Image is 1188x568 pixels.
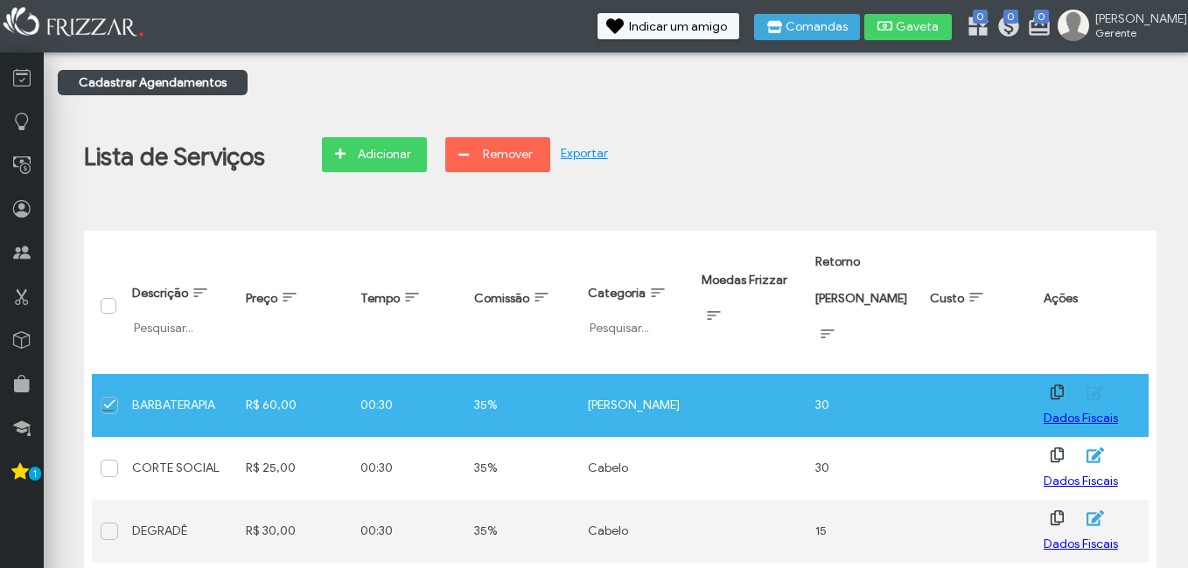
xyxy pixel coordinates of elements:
span: Gerente [1095,26,1174,39]
input: Pesquisar... [132,319,228,336]
span: ui-button [1056,442,1058,468]
button: ui-button [1080,379,1106,405]
th: Retorno em dias: activate to sort column ascending [807,239,920,374]
button: Adicionar [322,137,427,172]
span: Preço [246,291,277,306]
span: 1 [29,467,41,481]
div: R$ 30,00 [246,523,342,538]
button: Dados Fiscais [1044,531,1118,558]
div: 00:30 [360,398,457,412]
div: DEGRADÊ [132,523,228,538]
h1: Lista de Serviços [84,142,265,172]
div: R$ 60,00 [246,398,342,412]
span: Custo [930,291,964,306]
td: [PERSON_NAME] [579,374,693,437]
span: Gaveta [896,21,940,33]
th: Moedas Frizzar: activate to sort column ascending [693,239,807,374]
th: Custo: activate to sort column ascending [921,239,1035,374]
th: Ações [1035,239,1149,374]
span: ui-button [1092,442,1094,468]
span: Adicionar [353,142,415,168]
a: 0 [966,14,983,42]
div: 30 [815,461,912,475]
div: R$ 25,00 [246,461,342,475]
div: 15 [815,523,912,538]
div: 35% [474,461,570,475]
input: Pesquisar... [588,319,684,336]
span: Moedas Frizzar [702,273,787,287]
a: Cadastrar Agendamentos [58,70,248,95]
span: ui-button [1056,379,1058,405]
span: ui-button [1092,379,1094,405]
div: 00:30 [360,461,457,475]
span: Indicar um amigo [629,21,727,33]
td: Cabelo [579,500,693,563]
span: 0 [1034,10,1049,24]
div: 35% [474,398,570,412]
th: Comissão: activate to sort column ascending [465,239,579,374]
button: ui-button [1080,442,1106,468]
button: Comandas [754,14,860,40]
button: ui-button [1080,505,1106,531]
span: 0 [1003,10,1018,24]
th: Categoria: activate to sort column ascending [579,239,693,374]
button: ui-button [1044,379,1070,405]
span: Comandas [786,21,848,33]
button: Gaveta [864,14,952,40]
td: Cabelo [579,437,693,500]
a: Exportar [561,146,608,161]
a: [PERSON_NAME] Gerente [1058,10,1179,45]
th: Tempo: activate to sort column ascending [352,239,465,374]
div: CORTE SOCIAL [132,461,228,475]
div: 35% [474,523,570,538]
button: Indicar um amigo [597,13,739,39]
span: Categoria [588,286,646,301]
span: 0 [973,10,988,24]
span: Comissão [474,291,529,306]
th: Descrição: activate to sort column ascending [123,239,237,374]
span: Ações [1044,291,1078,306]
div: BARBATERAPIA [132,398,228,412]
span: [PERSON_NAME] [1095,11,1174,26]
span: Descrição [132,286,188,301]
button: Dados Fiscais [1044,405,1118,432]
button: Dados Fiscais [1044,468,1118,495]
div: 30 [815,398,912,412]
span: ui-button [1092,505,1094,531]
button: Remover [445,137,550,172]
div: 00:30 [360,523,457,538]
th: Preço: activate to sort column ascending [237,239,351,374]
div: Selecionar tudo [101,299,114,311]
span: ui-button [1056,505,1058,531]
button: ui-button [1044,442,1070,468]
span: Retorno [PERSON_NAME] [815,254,907,306]
span: Tempo [360,291,400,306]
a: 0 [996,14,1014,42]
button: ui-button [1044,505,1070,531]
span: Remover [477,142,538,168]
a: 0 [1027,14,1045,42]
